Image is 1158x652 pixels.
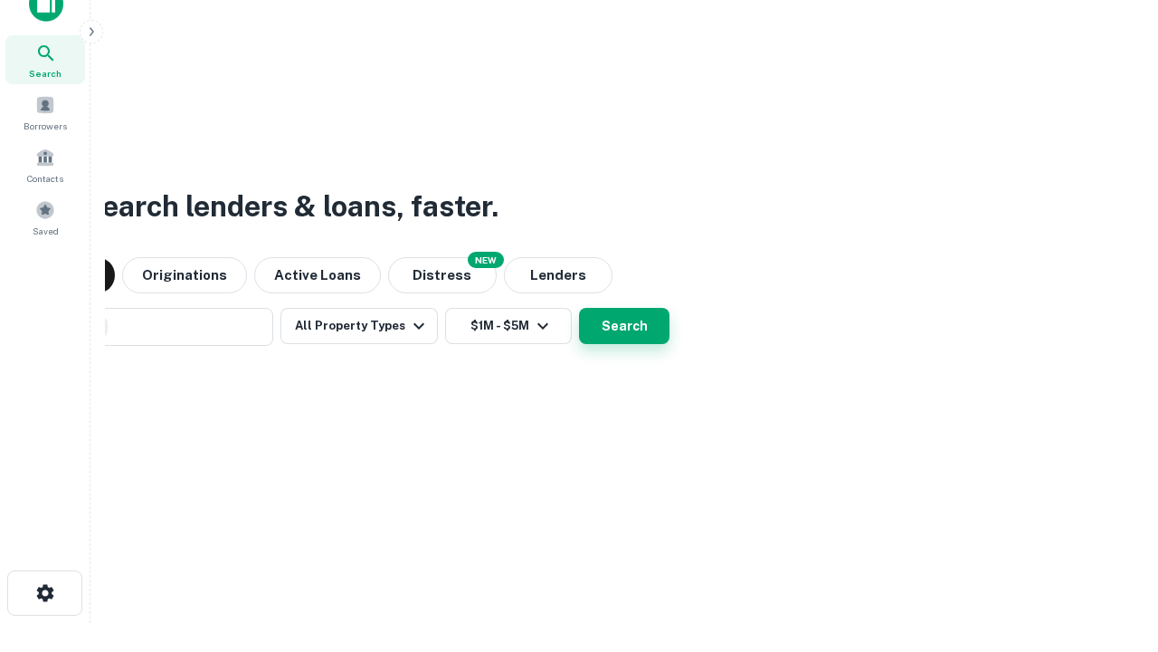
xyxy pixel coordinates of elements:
iframe: Chat Widget [1068,507,1158,594]
h3: Search lenders & loans, faster. [82,185,498,228]
a: Search [5,35,85,84]
button: All Property Types [280,308,438,344]
button: Search [579,308,669,344]
span: Contacts [27,171,63,186]
a: Contacts [5,140,85,189]
button: Originations [122,257,247,293]
a: Borrowers [5,88,85,137]
button: Active Loans [254,257,381,293]
span: Saved [33,224,59,238]
span: Borrowers [24,119,67,133]
button: $1M - $5M [445,308,572,344]
button: Lenders [504,257,612,293]
a: Saved [5,193,85,242]
div: NEW [468,252,504,268]
span: Search [29,66,62,81]
button: Search distressed loans with lien and other non-mortgage details. [388,257,497,293]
